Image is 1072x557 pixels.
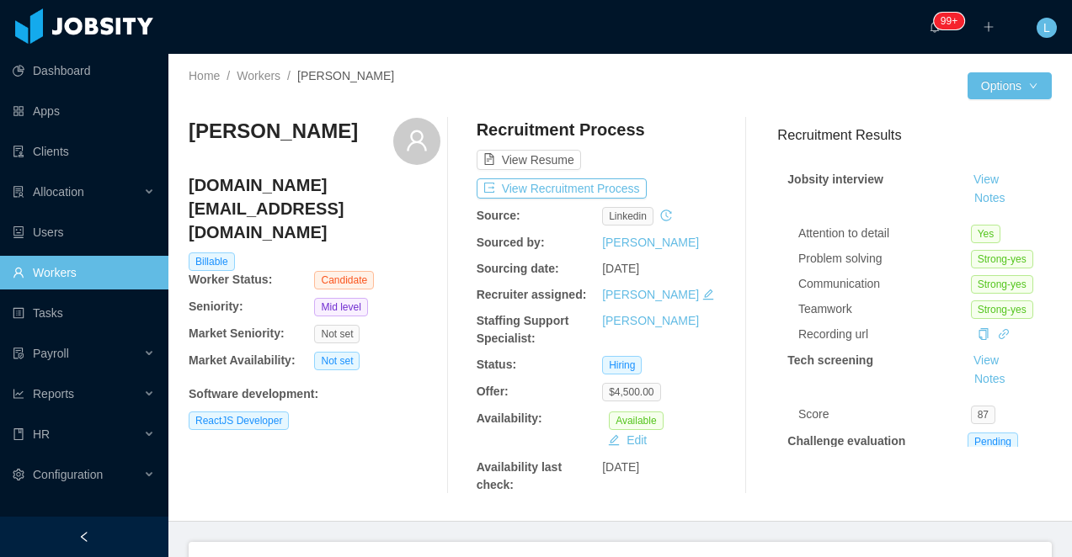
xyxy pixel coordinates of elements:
a: View [968,353,1005,367]
a: icon: file-textView Resume [477,153,581,167]
i: icon: plus [983,21,995,33]
a: icon: exportView Recruitment Process [477,182,647,195]
a: icon: auditClients [13,135,155,168]
div: Teamwork [798,300,971,318]
strong: Jobsity interview [787,172,883,186]
a: Home [189,69,220,82]
span: [PERSON_NAME] [297,69,394,82]
a: icon: userWorkers [13,256,155,289]
i: icon: line-chart [13,388,24,400]
i: icon: link [998,328,1010,340]
button: icon: editEdit [601,430,653,450]
span: Configuration [33,468,103,481]
i: icon: file-protect [13,347,24,359]
i: icon: setting [13,469,24,480]
span: Candidate [314,271,374,289]
span: Payroll [33,347,69,360]
a: icon: pie-chartDashboard [13,54,155,88]
span: / [227,69,230,82]
div: Problem solving [798,250,971,268]
span: Allocation [33,185,84,199]
a: [PERSON_NAME] [602,236,699,249]
i: icon: book [13,428,24,440]
span: [DATE] [602,460,639,474]
b: Market Availability: [189,353,296,367]
span: Hiring [602,356,642,374]
i: icon: edit [702,289,714,300]
b: Seniority: [189,300,243,313]
div: Score [798,406,971,423]
span: Reports [33,387,74,401]
span: Strong-yes [971,275,1033,294]
a: View [968,172,1005,186]
sup: 577 [934,13,964,29]
button: Optionsicon: down [968,72,1052,99]
a: icon: appstoreApps [13,94,155,128]
b: Sourcing date: [477,262,559,275]
h3: Recruitment Results [777,125,1052,146]
div: Attention to detail [798,225,971,242]
span: linkedin [602,207,653,225]
span: Not set [314,325,360,343]
span: Mid level [314,298,367,316]
b: Software development : [189,387,318,401]
i: icon: solution [13,186,24,198]
h3: [PERSON_NAME] [189,118,358,145]
span: Not set [314,352,360,370]
span: Yes [971,225,1001,243]
a: icon: link [998,327,1010,341]
span: / [287,69,291,82]
a: icon: robotUsers [13,215,155,249]
b: Recruiter assigned: [477,288,587,301]
div: Communication [798,275,971,293]
i: icon: copy [978,328,989,340]
span: L [1043,18,1050,38]
b: Staffing Support Specialist: [477,314,569,345]
b: Worker Status: [189,273,272,286]
div: Recording url [798,326,971,343]
span: Pending [968,432,1018,451]
span: Billable [189,252,235,271]
span: $4,500.00 [602,383,660,401]
a: [PERSON_NAME] [602,314,699,327]
i: icon: user [405,129,429,152]
b: Availability last check: [477,460,562,491]
strong: Challenge evaluation [787,434,905,448]
span: [DATE] [602,262,639,275]
span: HR [33,427,50,441]
button: icon: file-textView Resume [477,150,581,170]
a: icon: profileTasks [13,296,155,330]
b: Availability: [477,411,542,425]
span: 87 [971,406,995,424]
span: Strong-yes [971,300,1033,319]
a: [PERSON_NAME] [602,288,699,301]
b: Status: [477,358,516,371]
h4: [DOMAIN_NAME][EMAIL_ADDRESS][DOMAIN_NAME] [189,173,440,244]
div: Copy [978,326,989,343]
a: Workers [237,69,280,82]
strong: Tech screening [787,353,873,367]
b: Sourced by: [477,236,545,249]
button: icon: exportView Recruitment Process [477,178,647,199]
span: ReactJS Developer [189,411,289,430]
b: Source: [477,209,520,222]
i: icon: bell [929,21,941,33]
span: Strong-yes [971,250,1033,268]
b: Market Seniority: [189,326,285,340]
b: Offer: [477,385,509,398]
i: icon: history [660,210,672,221]
button: Notes [968,369,1012,390]
button: Notes [968,188,1012,209]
